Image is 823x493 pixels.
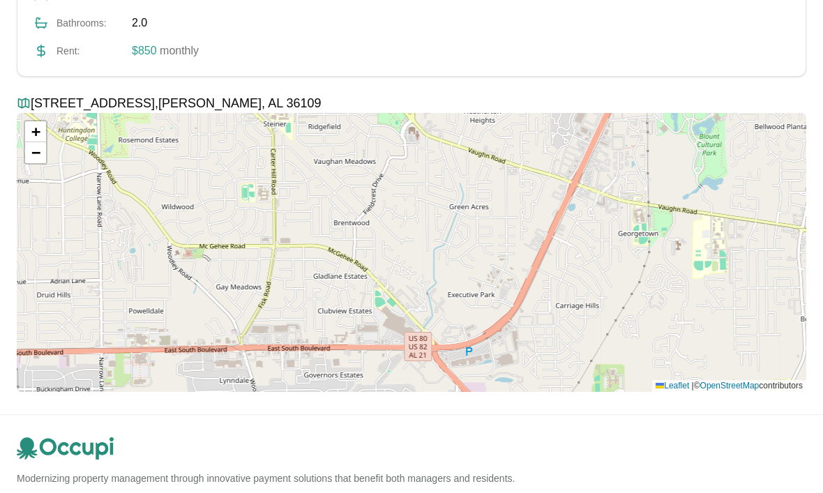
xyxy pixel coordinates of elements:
[31,144,40,162] span: −
[157,45,199,57] span: monthly
[31,123,40,141] span: +
[656,381,689,391] a: Leaflet
[25,143,46,164] a: Zoom out
[56,17,123,31] span: Bathrooms :
[56,45,123,59] span: Rent :
[132,45,157,57] span: $850
[700,381,760,391] a: OpenStreetMap
[132,15,147,32] span: 2.0
[692,381,694,391] span: |
[17,471,806,487] p: Modernizing property management through innovative payment solutions that benefit both managers a...
[25,122,46,143] a: Zoom in
[652,381,806,393] div: © contributors
[17,94,806,114] h3: [STREET_ADDRESS] , [PERSON_NAME] , AL 36109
